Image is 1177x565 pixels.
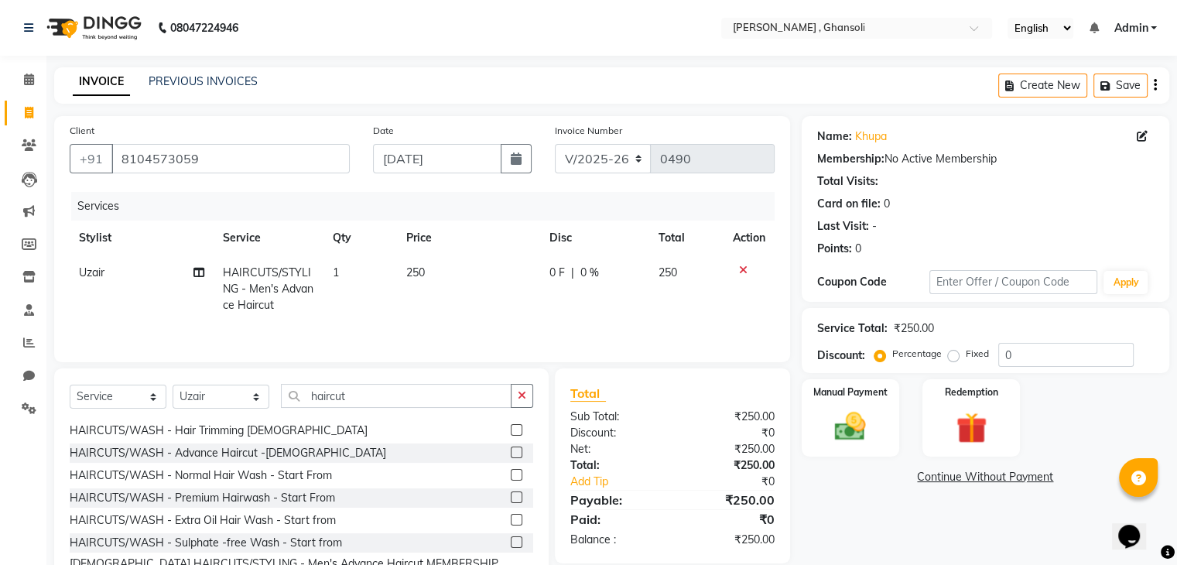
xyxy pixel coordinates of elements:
div: Balance : [559,532,672,548]
label: Percentage [892,347,942,361]
div: ₹0 [691,474,785,490]
div: ₹250.00 [672,441,786,457]
div: Total Visits: [817,173,878,190]
iframe: chat widget [1112,503,1162,550]
div: Payable: [559,491,672,509]
span: 250 [406,265,425,279]
th: Service [214,221,323,255]
img: _cash.svg [825,409,875,444]
div: ₹0 [672,510,786,529]
span: | [571,265,574,281]
b: 08047224946 [170,6,238,50]
div: Sub Total: [559,409,672,425]
div: HAIRCUTS/WASH - Hair Trimming [DEMOGRAPHIC_DATA] [70,423,368,439]
div: HAIRCUTS/WASH - Advance Haircut -[DEMOGRAPHIC_DATA] [70,445,386,461]
div: Paid: [559,510,672,529]
div: ₹250.00 [672,532,786,548]
button: +91 [70,144,113,173]
div: Total: [559,457,672,474]
img: logo [39,6,145,50]
label: Manual Payment [813,385,888,399]
th: Qty [323,221,397,255]
div: ₹0 [672,425,786,441]
div: Service Total: [817,320,888,337]
div: Coupon Code [817,274,929,290]
div: - [872,218,877,235]
label: Redemption [945,385,998,399]
th: Disc [540,221,649,255]
div: Points: [817,241,852,257]
button: Apply [1103,271,1148,294]
input: Search or Scan [281,384,512,408]
th: Total [649,221,724,255]
button: Create New [998,74,1087,98]
div: HAIRCUTS/WASH - Extra Oil Hair Wash - Start from [70,512,336,529]
div: 0 [855,241,861,257]
span: 1 [333,265,339,279]
span: Total [570,385,606,402]
div: No Active Membership [817,151,1154,167]
div: HAIRCUTS/WASH - Normal Hair Wash - Start From [70,467,332,484]
input: Enter Offer / Coupon Code [929,270,1098,294]
div: Card on file: [817,196,881,212]
th: Stylist [70,221,214,255]
div: Name: [817,128,852,145]
span: 0 F [549,265,565,281]
span: 250 [659,265,677,279]
a: Continue Without Payment [805,469,1166,485]
label: Invoice Number [555,124,622,138]
a: PREVIOUS INVOICES [149,74,258,88]
span: Admin [1114,20,1148,36]
div: ₹250.00 [672,409,786,425]
div: Services [71,192,786,221]
th: Price [397,221,540,255]
th: Action [724,221,775,255]
div: Net: [559,441,672,457]
input: Search by Name/Mobile/Email/Code [111,144,350,173]
label: Date [373,124,394,138]
span: 0 % [580,265,599,281]
button: Save [1093,74,1148,98]
span: HAIRCUTS/STYLING - Men's Advance Haircut [223,265,313,312]
img: _gift.svg [946,409,997,447]
div: HAIRCUTS/WASH - Premium Hairwash - Start From [70,490,335,506]
a: Add Tip [559,474,691,490]
a: INVOICE [73,68,130,96]
div: Discount: [817,348,865,364]
div: Membership: [817,151,884,167]
div: ₹250.00 [894,320,934,337]
div: Discount: [559,425,672,441]
div: ₹250.00 [672,457,786,474]
label: Client [70,124,94,138]
div: ₹250.00 [672,491,786,509]
div: HAIRCUTS/WASH - Sulphate -free Wash - Start from [70,535,342,551]
label: Fixed [966,347,989,361]
span: Uzair [79,265,104,279]
div: 0 [884,196,890,212]
div: Last Visit: [817,218,869,235]
a: Khupa [855,128,887,145]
